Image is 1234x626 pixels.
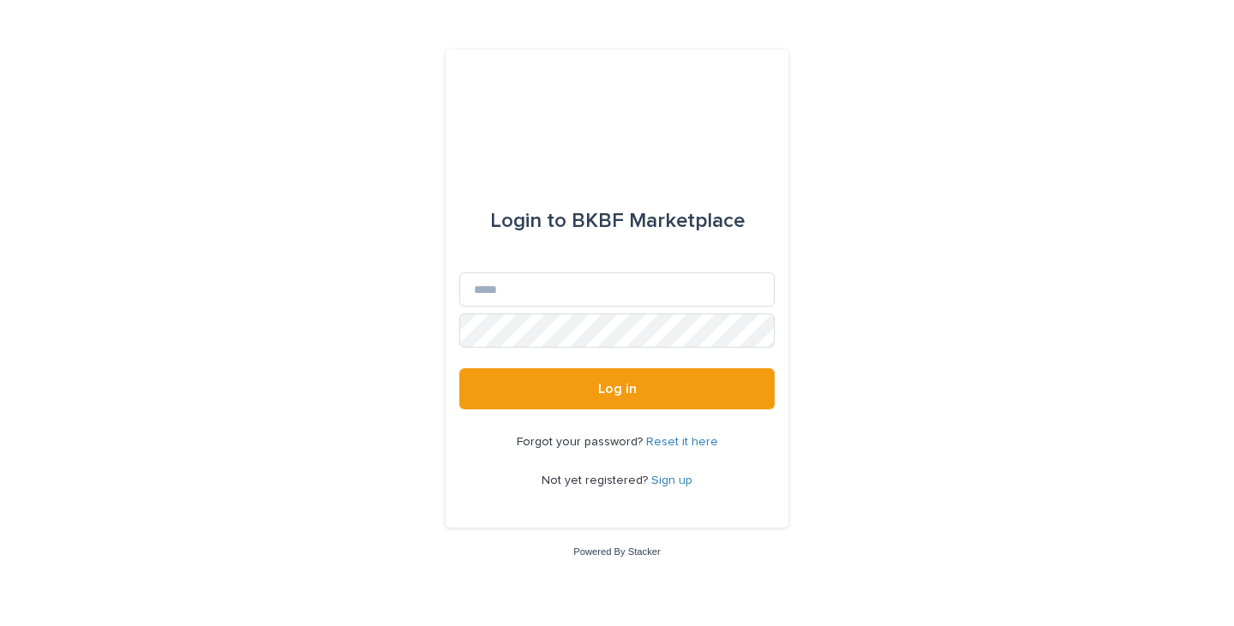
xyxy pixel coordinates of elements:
[517,436,646,448] span: Forgot your password?
[598,382,637,396] span: Log in
[646,436,718,448] a: Reset it here
[573,546,660,557] a: Powered By Stacker
[490,197,745,245] div: BKBF Marketplace
[490,211,566,231] span: Login to
[459,368,775,409] button: Log in
[542,474,651,486] span: Not yet registered?
[651,474,692,486] a: Sign up
[530,91,703,142] img: l65f3yHPToSKODuEVUav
